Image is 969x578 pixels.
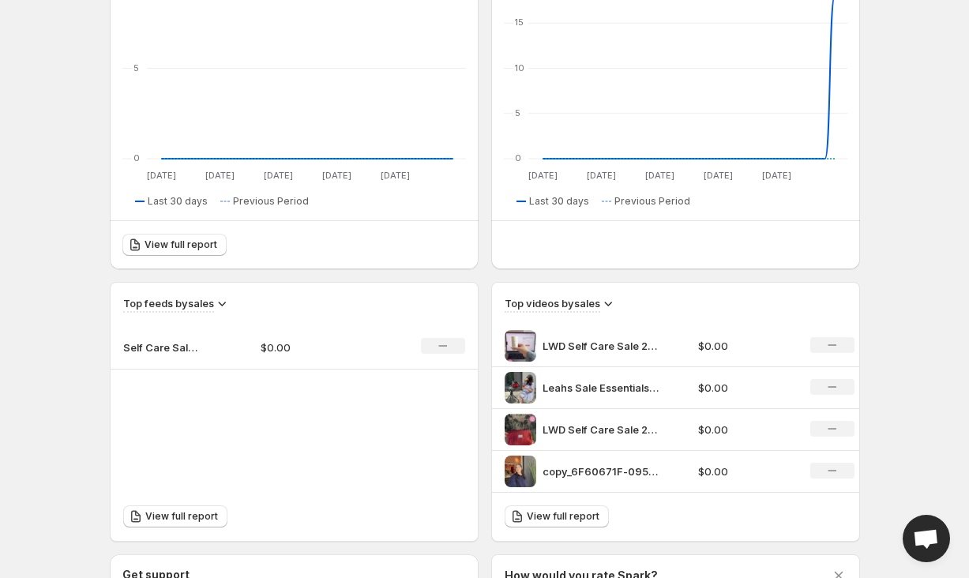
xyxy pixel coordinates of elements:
[123,295,214,311] h3: Top feeds by sales
[528,170,557,181] text: [DATE]
[133,152,140,163] text: 0
[529,195,589,208] span: Last 30 days
[515,152,521,163] text: 0
[505,505,609,527] a: View full report
[146,170,175,181] text: [DATE]
[614,195,690,208] span: Previous Period
[122,234,227,256] a: View full report
[698,422,791,437] p: $0.00
[505,414,536,445] img: LWD Self Care Sale 2025 - Ads 9x16 2
[903,515,950,562] a: Open chat
[505,295,600,311] h3: Top videos by sales
[761,170,791,181] text: [DATE]
[644,170,674,181] text: [DATE]
[321,170,351,181] text: [DATE]
[133,62,139,73] text: 5
[698,380,791,396] p: $0.00
[205,170,234,181] text: [DATE]
[703,170,732,181] text: [DATE]
[543,422,661,437] p: LWD Self Care Sale 2025 - Ads 9x16 2
[148,195,208,208] span: Last 30 days
[543,380,661,396] p: Leahs Sale Essentials_9x16
[698,338,791,354] p: $0.00
[698,464,791,479] p: $0.00
[527,510,599,523] span: View full report
[505,372,536,403] img: Leahs Sale Essentials_9x16
[233,195,309,208] span: Previous Period
[586,170,615,181] text: [DATE]
[145,510,218,523] span: View full report
[515,62,524,73] text: 10
[263,170,292,181] text: [DATE]
[261,340,373,355] p: $0.00
[505,456,536,487] img: copy_6F60671F-0956-4FED-91DC-908AC7228540
[123,340,202,355] p: Self Care Sale Feed
[123,505,227,527] a: View full report
[145,238,217,251] span: View full report
[515,17,524,28] text: 15
[505,330,536,362] img: LWD Self Care Sale 2025 - Ads 9x16 3
[380,170,409,181] text: [DATE]
[543,464,661,479] p: copy_6F60671F-0956-4FED-91DC-908AC7228540
[543,338,661,354] p: LWD Self Care Sale 2025 - Ads 9x16 3
[515,107,520,118] text: 5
